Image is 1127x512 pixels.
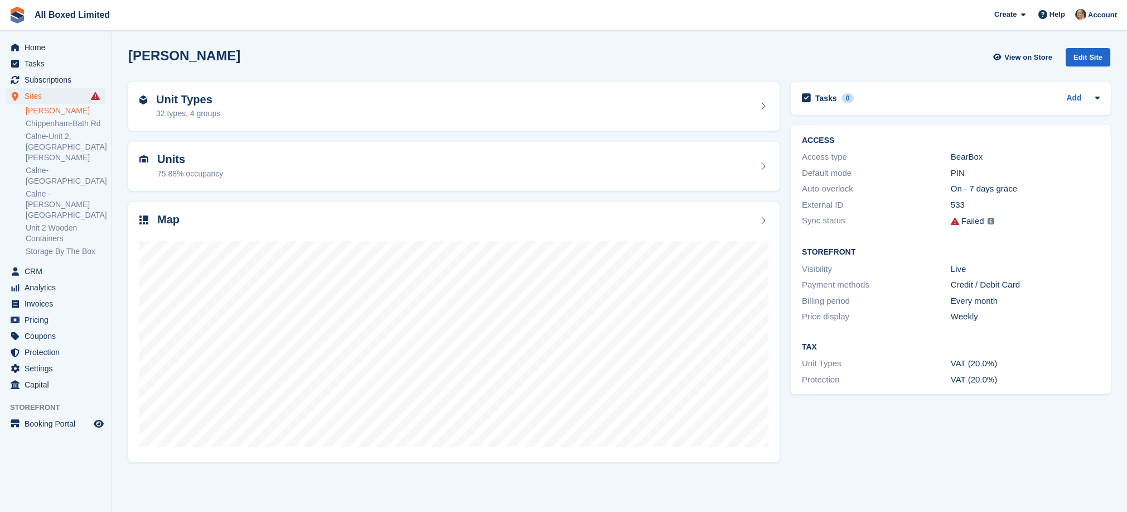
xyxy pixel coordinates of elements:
[6,72,105,88] a: menu
[6,40,105,55] a: menu
[951,167,1100,180] div: PIN
[25,416,91,432] span: Booking Portal
[802,167,951,180] div: Default mode
[139,95,147,104] img: unit-type-icn-2b2737a686de81e16bb02015468b77c625bbabd49415b5ef34ead5e3b44a266d.svg
[25,361,91,376] span: Settings
[802,343,1100,352] h2: Tax
[156,108,220,119] div: 32 types, 4 groups
[802,248,1100,257] h2: Storefront
[25,40,91,55] span: Home
[25,72,91,88] span: Subscriptions
[139,216,148,224] img: map-icn-33ee37083ee616e46c38cad1a60f524a97daa1e2b2c8c0bc3eb3415660979fc1.svg
[128,202,780,463] a: Map
[802,279,951,291] div: Payment methods
[25,328,91,344] span: Coupons
[139,155,148,163] img: unit-icn-7be61d7bf1b0ce9d3e12c5938cc71ed9869f7b940bace4675aadf7bd6d80202e.svg
[157,168,223,180] div: 75.88% occupancy
[157,153,223,166] h2: Units
[6,344,105,360] a: menu
[25,88,91,104] span: Sites
[951,263,1100,276] div: Live
[6,88,105,104] a: menu
[92,417,105,430] a: Preview store
[951,310,1100,323] div: Weekly
[951,199,1100,212] div: 533
[25,377,91,393] span: Capital
[91,92,100,101] i: Smart entry sync failures have occurred
[815,93,837,103] h2: Tasks
[26,106,105,116] a: [PERSON_NAME]
[802,183,951,195] div: Auto-overlock
[30,6,114,24] a: All Boxed Limited
[6,416,105,432] a: menu
[6,328,105,344] a: menu
[128,82,780,131] a: Unit Types 32 types, 4 groups
[951,357,1100,370] div: VAT (20.0%)
[802,151,951,164] div: Access type
[802,214,951,228] div: Sync status
[10,402,111,413] span: Storefront
[6,361,105,376] a: menu
[25,296,91,312] span: Invoices
[951,295,1100,308] div: Every month
[994,9,1017,20] span: Create
[951,374,1100,386] div: VAT (20.0%)
[6,296,105,312] a: menu
[951,279,1100,291] div: Credit / Debit Card
[1066,48,1110,71] a: Edit Site
[25,264,91,279] span: CRM
[6,377,105,393] a: menu
[26,131,105,163] a: Calne-Unit 2, [GEOGRAPHIC_DATA][PERSON_NAME]
[6,264,105,279] a: menu
[988,218,994,224] img: icon-info-grey-7440780725fd019a000dd9b08b2336e03edf1995a4989e88bcd33f0948082b44.svg
[25,56,91,71] span: Tasks
[128,48,240,63] h2: [PERSON_NAME]
[951,151,1100,164] div: BearBox
[6,312,105,328] a: menu
[25,280,91,295] span: Analytics
[1066,92,1081,105] a: Add
[128,142,780,191] a: Units 75.88% occupancy
[802,136,1100,145] h2: ACCESS
[26,165,105,186] a: Calne-[GEOGRAPHIC_DATA]
[1004,52,1052,63] span: View on Store
[1066,48,1110,66] div: Edit Site
[26,223,105,244] a: Unit 2 Wooden Containers
[802,357,951,370] div: Unit Types
[802,374,951,386] div: Protection
[1049,9,1065,20] span: Help
[6,280,105,295] a: menu
[25,344,91,360] span: Protection
[26,118,105,129] a: Chippenham-Bath Rd
[157,213,180,226] h2: Map
[25,312,91,328] span: Pricing
[802,295,951,308] div: Billing period
[841,93,854,103] div: 0
[802,310,951,323] div: Price display
[6,56,105,71] a: menu
[156,93,220,106] h2: Unit Types
[991,48,1057,66] a: View on Store
[802,263,951,276] div: Visibility
[1075,9,1086,20] img: Sandie Mills
[802,199,951,212] div: External ID
[1088,9,1117,21] span: Account
[9,7,26,23] img: stora-icon-8386f47178a22dfd0bd8f6a31ec36ba5ce8667c1dd55bd0f319d3a0aa187defe.svg
[951,183,1100,195] div: On - 7 days grace
[26,246,105,257] a: Storage By The Box
[26,189,105,221] a: Calne -[PERSON_NAME][GEOGRAPHIC_DATA]
[961,215,984,228] div: Failed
